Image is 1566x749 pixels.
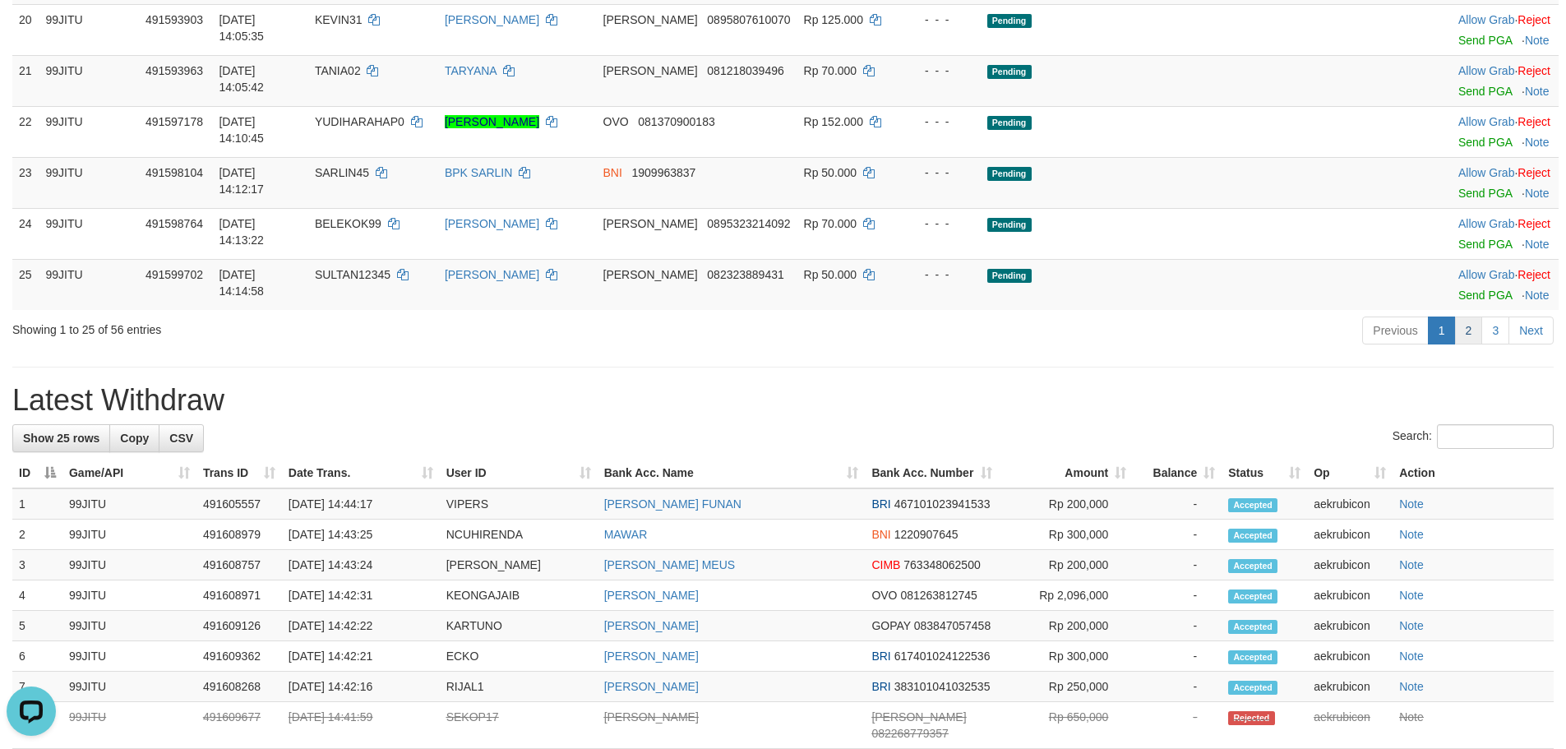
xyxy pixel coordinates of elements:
td: · [1452,259,1559,310]
td: 491609362 [196,641,282,672]
input: Search: [1437,424,1554,449]
span: Copy 081263812745 to clipboard [900,589,977,602]
span: Show 25 rows [23,432,99,445]
td: 99JITU [39,259,139,310]
a: Note [1399,680,1424,693]
td: aekrubicon [1307,520,1393,550]
a: Send PGA [1458,238,1512,251]
td: ECKO [440,641,598,672]
td: 25 [12,259,39,310]
span: Copy 082268779357 to clipboard [871,727,948,740]
div: - - - [909,215,974,232]
a: [PERSON_NAME] FUNAN [604,497,741,511]
td: [DATE] 14:41:59 [282,702,440,749]
span: Copy 0895807610070 to clipboard [707,13,790,26]
td: NCUHIRENDA [440,520,598,550]
span: CSV [169,432,193,445]
span: OVO [871,589,897,602]
a: Next [1508,317,1554,344]
a: 1 [1428,317,1456,344]
td: 99JITU [62,672,196,702]
span: Copy [120,432,149,445]
span: GOPAY [871,619,910,632]
td: 491608979 [196,520,282,550]
td: · [1452,157,1559,208]
td: 99JITU [62,580,196,611]
span: Rp 70.000 [804,217,857,230]
td: - [1133,672,1222,702]
th: Date Trans.: activate to sort column ascending [282,458,440,488]
td: Rp 200,000 [999,488,1133,520]
span: Rp 50.000 [804,268,857,281]
a: Note [1399,589,1424,602]
td: Rp 300,000 [999,641,1133,672]
td: - [1133,580,1222,611]
span: Pending [987,167,1032,181]
a: Send PGA [1458,187,1512,200]
a: [PERSON_NAME] MEUS [604,558,735,571]
a: Reject [1517,217,1550,230]
label: Search: [1393,424,1554,449]
td: 20 [12,4,39,55]
span: Copy 467101023941533 to clipboard [894,497,991,511]
span: [DATE] 14:12:17 [219,166,264,196]
td: - [1133,611,1222,641]
td: 491608971 [196,580,282,611]
a: [PERSON_NAME] [604,650,699,663]
td: 491608757 [196,550,282,580]
span: BNI [871,528,890,541]
span: [PERSON_NAME] [871,710,966,724]
td: 24 [12,208,39,259]
a: Reject [1517,166,1550,179]
a: Note [1525,289,1550,302]
td: 3 [12,550,62,580]
span: [DATE] 14:10:45 [219,115,264,145]
a: Note [1525,238,1550,251]
a: Note [1525,187,1550,200]
th: Op: activate to sort column ascending [1307,458,1393,488]
span: [PERSON_NAME] [603,217,698,230]
td: [DATE] 14:42:21 [282,641,440,672]
a: Allow Grab [1458,115,1514,128]
button: Open LiveChat chat widget [7,7,56,56]
span: SARLIN45 [315,166,369,179]
td: - [1133,702,1222,749]
span: Rp 125.000 [804,13,863,26]
a: Allow Grab [1458,13,1514,26]
span: BRI [871,680,890,693]
a: Note [1399,650,1424,663]
td: Rp 250,000 [999,672,1133,702]
span: Copy 763348062500 to clipboard [903,558,980,571]
span: · [1458,13,1517,26]
td: [DATE] 14:42:22 [282,611,440,641]
a: Reject [1517,13,1550,26]
a: Reject [1517,115,1550,128]
a: [PERSON_NAME] [604,710,699,724]
a: Allow Grab [1458,268,1514,281]
a: BPK SARLIN [445,166,512,179]
div: Showing 1 to 25 of 56 entries [12,315,640,338]
td: 22 [12,106,39,157]
span: · [1458,217,1517,230]
a: 2 [1455,317,1483,344]
td: 99JITU [39,106,139,157]
td: Rp 200,000 [999,611,1133,641]
span: CIMB [871,558,900,571]
span: Rp 70.000 [804,64,857,77]
span: 491593963 [146,64,203,77]
a: Allow Grab [1458,166,1514,179]
td: 4 [12,580,62,611]
td: [DATE] 14:43:25 [282,520,440,550]
td: 99JITU [62,550,196,580]
td: 7 [12,672,62,702]
td: 99JITU [39,157,139,208]
span: Pending [987,218,1032,232]
span: Copy 081218039496 to clipboard [707,64,783,77]
a: TARYANA [445,64,497,77]
th: User ID: activate to sort column ascending [440,458,598,488]
th: Status: activate to sort column ascending [1222,458,1307,488]
td: aekrubicon [1307,702,1393,749]
span: Accepted [1228,559,1277,573]
span: Accepted [1228,529,1277,543]
th: Game/API: activate to sort column ascending [62,458,196,488]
